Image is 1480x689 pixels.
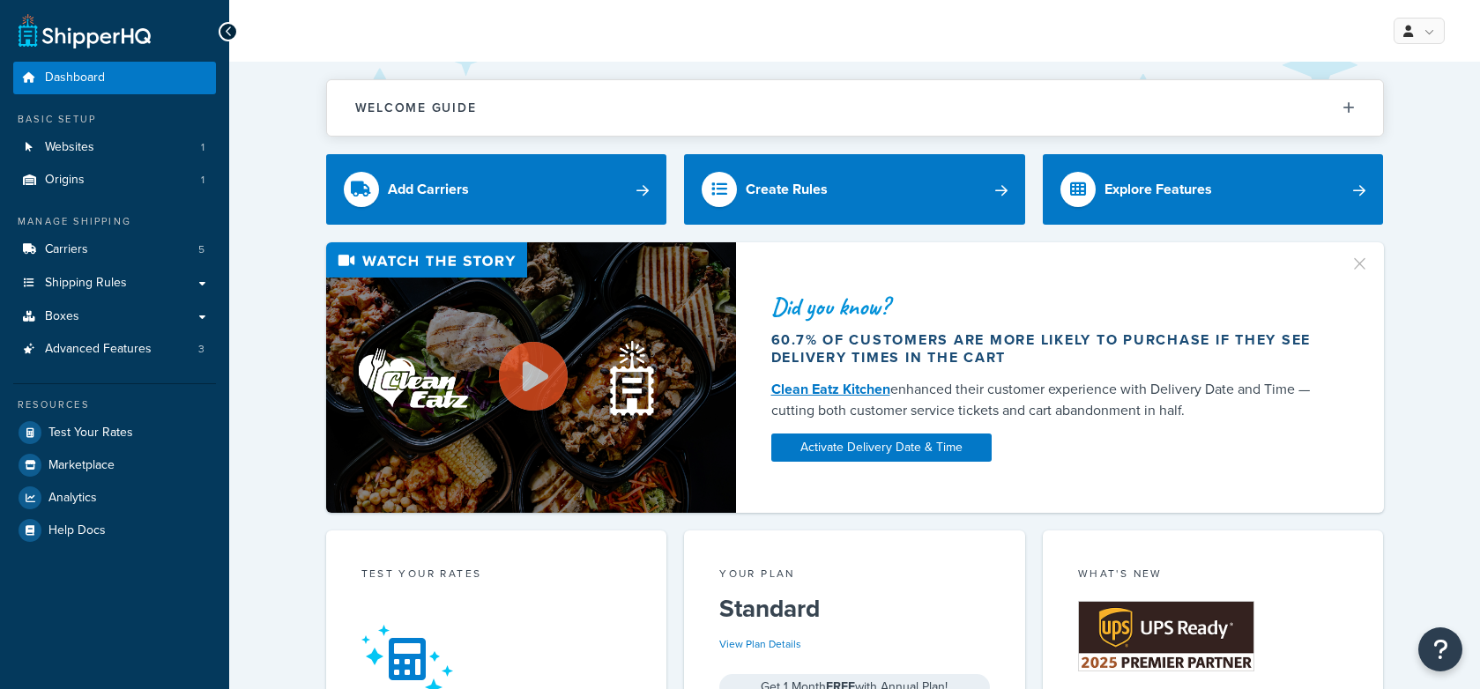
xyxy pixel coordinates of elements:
span: Analytics [48,491,97,506]
li: Advanced Features [13,333,216,366]
h2: Welcome Guide [355,101,477,115]
div: Did you know? [771,294,1328,319]
li: Origins [13,164,216,196]
button: Open Resource Center [1418,627,1462,671]
a: Shipping Rules [13,267,216,300]
span: Advanced Features [45,342,152,357]
a: View Plan Details [719,636,801,652]
div: Explore Features [1104,177,1212,202]
a: Help Docs [13,515,216,546]
a: Test Your Rates [13,417,216,448]
span: 3 [198,342,205,357]
div: Basic Setup [13,112,216,127]
div: Test your rates [361,566,632,586]
a: Boxes [13,300,216,333]
div: Add Carriers [388,177,469,202]
div: What's New [1078,566,1349,586]
a: Activate Delivery Date & Time [771,433,992,462]
img: Video thumbnail [326,242,736,513]
span: Boxes [45,309,79,324]
div: enhanced their customer experience with Delivery Date and Time — cutting both customer service ti... [771,379,1328,421]
span: Carriers [45,242,88,257]
div: Your Plan [719,566,990,586]
a: Create Rules [684,154,1025,225]
div: 60.7% of customers are more likely to purchase if they see delivery times in the cart [771,331,1328,367]
a: Clean Eatz Kitchen [771,379,890,399]
span: 1 [201,140,205,155]
span: Test Your Rates [48,426,133,441]
a: Add Carriers [326,154,667,225]
div: Manage Shipping [13,214,216,229]
a: Explore Features [1043,154,1384,225]
span: Dashboard [45,70,105,85]
a: Websites1 [13,131,216,164]
div: Create Rules [746,177,828,202]
span: 1 [201,173,205,188]
button: Welcome Guide [327,80,1383,136]
span: Websites [45,140,94,155]
span: 5 [198,242,205,257]
span: Marketplace [48,458,115,473]
a: Advanced Features3 [13,333,216,366]
a: Carriers5 [13,233,216,266]
span: Help Docs [48,523,106,538]
a: Analytics [13,482,216,514]
a: Origins1 [13,164,216,196]
h5: Standard [719,595,990,623]
span: Shipping Rules [45,276,127,291]
li: Websites [13,131,216,164]
span: Origins [45,173,85,188]
a: Marketplace [13,449,216,481]
a: Dashboard [13,62,216,94]
div: Resources [13,397,216,412]
li: Carriers [13,233,216,266]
